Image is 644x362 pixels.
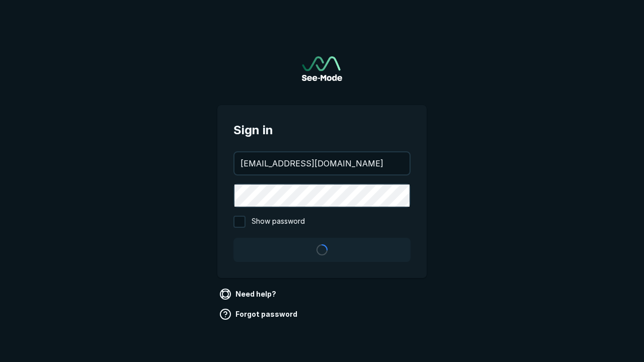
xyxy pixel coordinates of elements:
span: Sign in [233,121,411,139]
a: Forgot password [217,306,301,322]
a: Need help? [217,286,280,302]
span: Show password [252,216,305,228]
input: your@email.com [234,152,410,174]
img: See-Mode Logo [302,56,342,81]
a: Go to sign in [302,56,342,81]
